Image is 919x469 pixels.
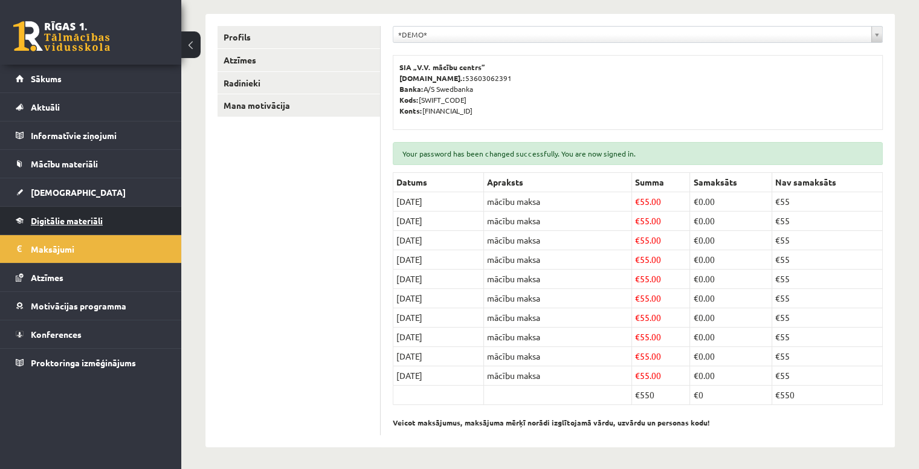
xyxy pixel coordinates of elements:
a: Profils [218,26,380,48]
td: mācību maksa [484,347,632,366]
td: €55 [772,250,883,270]
td: mācību maksa [484,212,632,231]
span: [DEMOGRAPHIC_DATA] [31,187,126,198]
td: 55.00 [632,231,690,250]
th: Summa [632,173,690,192]
td: [DATE] [393,192,484,212]
a: Informatīvie ziņojumi [16,121,166,149]
td: [DATE] [393,347,484,366]
td: €55 [772,270,883,289]
th: Nav samaksāts [772,173,883,192]
th: Datums [393,173,484,192]
td: 55.00 [632,192,690,212]
a: Digitālie materiāli [16,207,166,234]
span: € [693,196,698,207]
legend: Informatīvie ziņojumi [31,121,166,149]
span: € [635,215,640,226]
span: € [635,312,640,323]
td: [DATE] [393,289,484,308]
td: [DATE] [393,328,484,347]
a: Rīgas 1. Tālmācības vidusskola [13,21,110,51]
b: Banka: [399,84,424,94]
th: Apraksts [484,173,632,192]
td: €55 [772,212,883,231]
a: Proktoringa izmēģinājums [16,349,166,377]
td: mācību maksa [484,250,632,270]
a: Sākums [16,65,166,92]
span: € [693,293,698,303]
td: €55 [772,192,883,212]
span: € [693,254,698,265]
a: Konferences [16,320,166,348]
span: € [693,331,698,342]
td: €55 [772,231,883,250]
span: Mācību materiāli [31,158,98,169]
span: Konferences [31,329,82,340]
span: € [693,312,698,323]
td: 0.00 [690,347,772,366]
a: Maksājumi [16,235,166,263]
td: 55.00 [632,328,690,347]
td: €550 [632,386,690,405]
td: €550 [772,386,883,405]
span: € [635,293,640,303]
b: Veicot maksājumus, maksājuma mērķī norādi izglītojamā vārdu, uzvārdu un personas kodu! [393,418,710,427]
b: Kods: [399,95,419,105]
td: [DATE] [393,212,484,231]
td: mācību maksa [484,192,632,212]
a: Aktuāli [16,93,166,121]
td: 0.00 [690,328,772,347]
span: € [635,234,640,245]
span: € [693,370,698,381]
a: Atzīmes [16,264,166,291]
td: [DATE] [393,270,484,289]
span: € [693,215,698,226]
td: 55.00 [632,308,690,328]
td: 55.00 [632,250,690,270]
td: 55.00 [632,289,690,308]
td: mācību maksa [484,308,632,328]
td: 0.00 [690,231,772,250]
span: € [635,370,640,381]
td: €0 [690,386,772,405]
a: [DEMOGRAPHIC_DATA] [16,178,166,206]
td: [DATE] [393,250,484,270]
b: Konts: [399,106,422,115]
p: 53603062391 A/S Swedbanka [SWIFT_CODE] [FINANCIAL_ID] [399,62,876,116]
td: €55 [772,328,883,347]
td: €55 [772,289,883,308]
td: mācību maksa [484,328,632,347]
td: 55.00 [632,212,690,231]
span: € [635,254,640,265]
td: 0.00 [690,270,772,289]
td: €55 [772,347,883,366]
td: 0.00 [690,250,772,270]
td: [DATE] [393,366,484,386]
b: SIA „V.V. mācību centrs” [399,62,486,72]
span: € [635,351,640,361]
td: 0.00 [690,212,772,231]
th: Samaksāts [690,173,772,192]
td: 55.00 [632,366,690,386]
legend: Maksājumi [31,235,166,263]
span: € [635,273,640,284]
td: 0.00 [690,192,772,212]
td: mācību maksa [484,270,632,289]
a: Mana motivācija [218,94,380,117]
span: Sākums [31,73,62,84]
a: Radinieki [218,72,380,94]
td: mācību maksa [484,231,632,250]
td: €55 [772,308,883,328]
a: Atzīmes [218,49,380,71]
span: € [693,273,698,284]
td: 0.00 [690,308,772,328]
span: € [693,351,698,361]
td: [DATE] [393,231,484,250]
span: Proktoringa izmēģinājums [31,357,136,368]
td: 55.00 [632,347,690,366]
span: Atzīmes [31,272,63,283]
td: [DATE] [393,308,484,328]
span: Motivācijas programma [31,300,126,311]
div: Your password has been changed successfully. You are now signed in. [393,142,883,165]
span: € [635,196,640,207]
